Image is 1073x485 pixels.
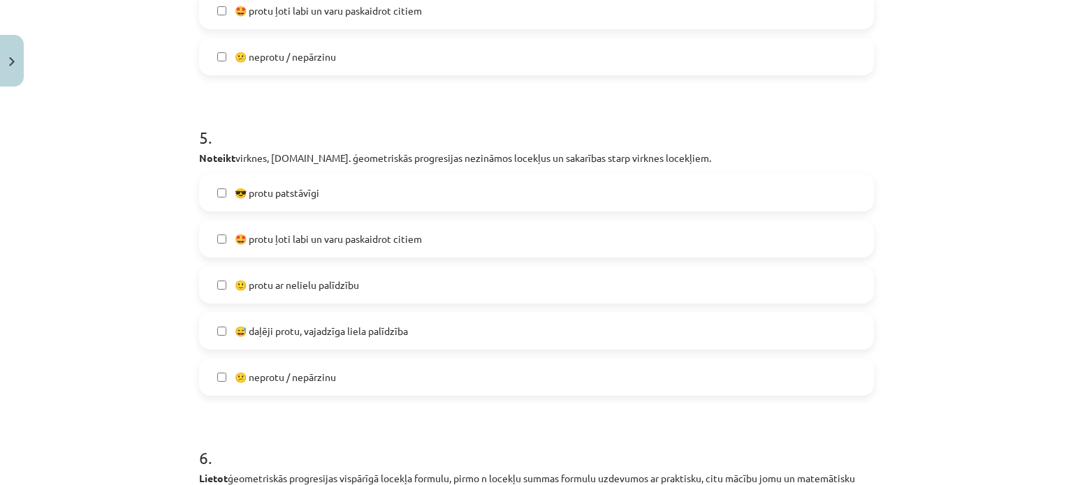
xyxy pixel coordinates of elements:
span: 😅 daļēji protu, vajadzīga liela palīdzība [235,324,408,338]
img: icon-close-lesson-0947bae3869378f0d4975bcd49f059093ad1ed9edebbc8119c70593378902aed.svg [9,57,15,66]
input: 🙂 protu ar nelielu palīdzību [217,281,226,290]
b: Lietot [199,472,228,484]
span: 😕 neprotu / nepārzinu [235,370,336,385]
p: virknes, [DOMAIN_NAME]. ģeometriskās progresijas nezināmos locekļus un sakarības starp virknes lo... [199,151,874,165]
h1: 6 . [199,424,874,467]
input: 😅 daļēji protu, vajadzīga liela palīdzība [217,327,226,336]
span: 🙂 protu ar nelielu palīdzību [235,278,359,292]
input: 😕 neprotu / nepārzinu [217,373,226,382]
span: 😕 neprotu / nepārzinu [235,50,336,64]
input: 😎 protu patstāvīgi [217,188,226,197]
h1: 5 . [199,103,874,147]
input: 🤩 protu ļoti labi un varu paskaidrot citiem [217,6,226,15]
span: 🤩 protu ļoti labi un varu paskaidrot citiem [235,3,422,18]
span: 🤩 protu ļoti labi un varu paskaidrot citiem [235,232,422,246]
input: 🤩 protu ļoti labi un varu paskaidrot citiem [217,234,226,244]
input: 😕 neprotu / nepārzinu [217,52,226,61]
span: 😎 protu patstāvīgi [235,186,319,200]
b: Noteikt [199,151,235,164]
